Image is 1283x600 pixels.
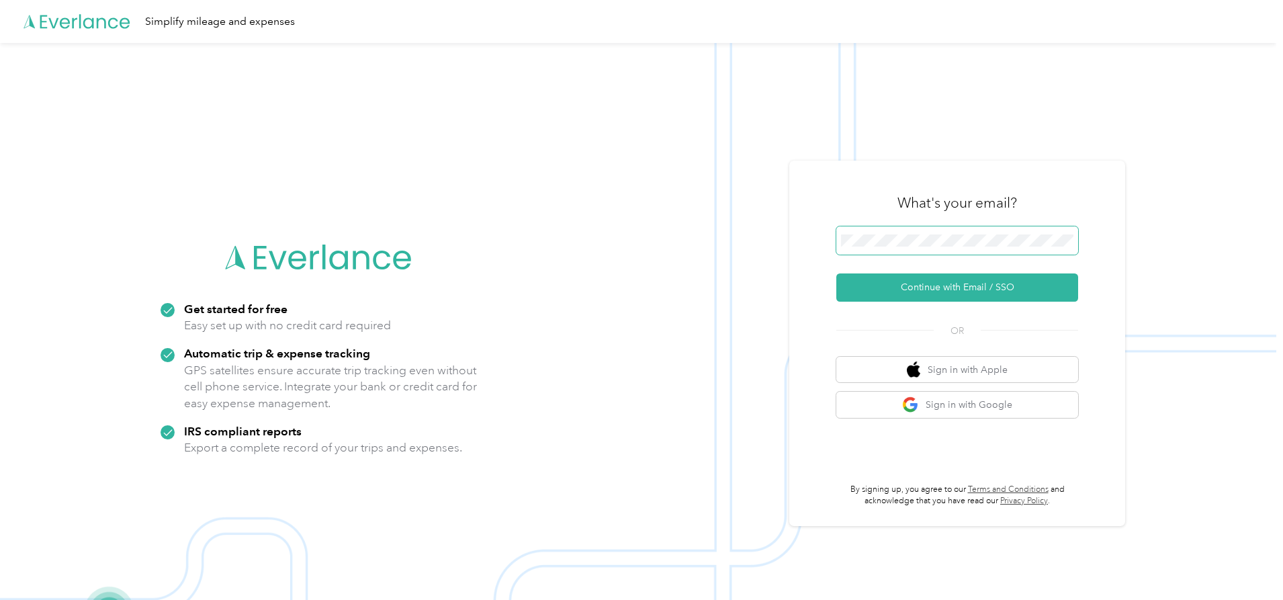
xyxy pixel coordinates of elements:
[836,273,1078,302] button: Continue with Email / SSO
[968,484,1049,495] a: Terms and Conditions
[184,317,391,334] p: Easy set up with no credit card required
[184,424,302,438] strong: IRS compliant reports
[902,396,919,413] img: google logo
[836,357,1078,383] button: apple logoSign in with Apple
[836,484,1078,507] p: By signing up, you agree to our and acknowledge that you have read our .
[184,302,287,316] strong: Get started for free
[184,346,370,360] strong: Automatic trip & expense tracking
[145,13,295,30] div: Simplify mileage and expenses
[897,194,1017,212] h3: What's your email?
[836,392,1078,418] button: google logoSign in with Google
[184,439,462,456] p: Export a complete record of your trips and expenses.
[1000,496,1048,506] a: Privacy Policy
[184,362,478,412] p: GPS satellites ensure accurate trip tracking even without cell phone service. Integrate your bank...
[907,361,920,378] img: apple logo
[934,324,981,338] span: OR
